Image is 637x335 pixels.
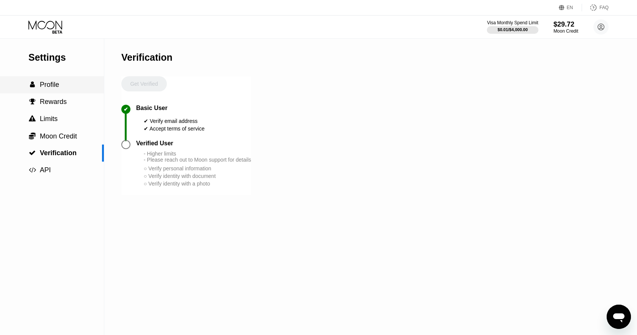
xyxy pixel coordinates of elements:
[144,151,251,163] div: - Higher limits - Please reach out to Moon support for details
[29,98,36,105] span: 
[582,4,609,11] div: FAQ
[28,132,36,140] div: 
[554,20,578,34] div: $29.72Moon Credit
[487,20,538,25] div: Visa Monthly Spend Limit
[29,167,36,173] span: 
[136,105,168,112] div: Basic User
[40,81,59,88] span: Profile
[40,98,67,105] span: Rewards
[30,81,35,88] span: 
[554,28,578,34] div: Moon Credit
[124,106,128,112] div: ✔
[29,132,36,140] span: 
[40,115,58,123] span: Limits
[40,149,77,157] span: Verification
[29,115,36,122] span: 
[28,98,36,105] div: 
[487,20,538,34] div: Visa Monthly Spend Limit$0.01/$4,000.00
[144,118,205,124] div: ✔ Verify email address
[28,167,36,173] div: 
[607,305,631,329] iframe: Button to launch messaging window
[28,81,36,88] div: 
[599,5,609,10] div: FAQ
[554,20,578,28] div: $29.72
[40,132,77,140] span: Moon Credit
[567,5,573,10] div: EN
[121,52,173,63] div: Verification
[136,140,173,147] div: Verified User
[497,27,528,32] div: $0.01 / $4,000.00
[144,173,251,179] div: ○ Verify identity with document
[559,4,582,11] div: EN
[28,115,36,122] div: 
[144,181,251,187] div: ○ Verify identity with a photo
[144,165,251,171] div: ○ Verify personal information
[29,149,36,156] span: 
[40,166,51,174] span: API
[28,52,104,63] div: Settings
[28,149,36,156] div: 
[144,126,205,132] div: ✔ Accept terms of service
